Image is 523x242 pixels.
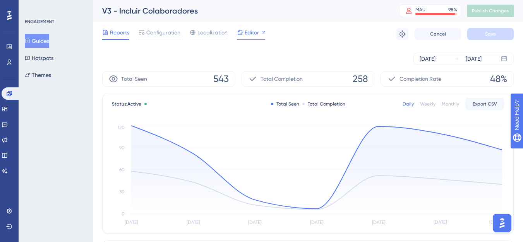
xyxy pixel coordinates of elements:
span: Total Seen [121,74,147,84]
span: 543 [213,73,229,85]
tspan: [DATE] [489,220,502,225]
div: MAU [415,7,425,13]
div: Daily [403,101,414,107]
span: Completion Rate [400,74,441,84]
tspan: [DATE] [125,220,138,225]
tspan: [DATE] [248,220,261,225]
span: Export CSV [473,101,497,107]
tspan: [DATE] [310,220,323,225]
tspan: 120 [118,125,125,130]
button: Guides [25,34,49,48]
div: 95 % [448,7,457,13]
tspan: [DATE] [372,220,385,225]
button: Cancel [415,28,461,40]
span: Status: [112,101,141,107]
tspan: 0 [122,211,125,216]
span: Total Completion [261,74,303,84]
iframe: UserGuiding AI Assistant Launcher [490,211,514,235]
button: Hotspots [25,51,53,65]
span: Reports [110,28,129,37]
button: Publish Changes [467,5,514,17]
span: Configuration [146,28,180,37]
div: Total Seen [271,101,299,107]
tspan: 60 [119,167,125,172]
tspan: 30 [119,189,125,194]
div: Total Completion [302,101,345,107]
div: [DATE] [466,54,482,63]
div: V3 - Incluir Colaboradores [102,5,380,16]
span: Save [485,31,496,37]
button: Export CSV [465,98,504,110]
div: ENGAGEMENT [25,19,54,25]
span: 258 [353,73,368,85]
span: Localization [197,28,228,37]
div: [DATE] [420,54,436,63]
tspan: [DATE] [187,220,200,225]
span: 48% [490,73,507,85]
span: Need Help? [18,2,48,11]
span: Publish Changes [472,8,509,14]
tspan: [DATE] [434,220,447,225]
div: Monthly [442,101,459,107]
span: Editor [245,28,259,37]
span: Active [127,101,141,107]
button: Themes [25,68,51,82]
span: Cancel [430,31,446,37]
button: Save [467,28,514,40]
div: Weekly [420,101,436,107]
tspan: 90 [119,145,125,150]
